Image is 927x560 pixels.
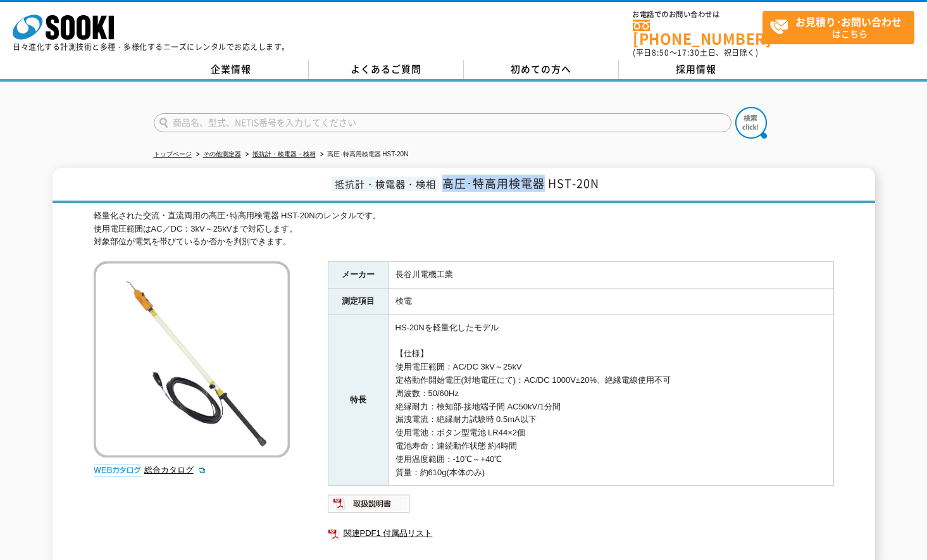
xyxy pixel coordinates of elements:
[735,107,767,139] img: btn_search.png
[328,314,389,486] th: 特長
[464,60,619,79] a: 初めての方へ
[328,502,411,512] a: 取扱説明書
[677,47,700,58] span: 17:30
[144,465,206,475] a: 総合カタログ
[203,151,241,158] a: その他測定器
[328,289,389,315] th: 測定項目
[94,261,290,457] img: 高圧･特高用検電器 HST-20N
[13,43,290,51] p: 日々進化する計測技術と多種・多様化するニーズにレンタルでお応えします。
[328,525,834,542] a: 関連PDF1 付属品リスト
[94,464,141,476] img: webカタログ
[94,209,834,249] div: 軽量化された交流・直流両用の高圧･特高用検電器 HST-20Nのレンタルです。 使用電圧範囲はAC／DC：3kV～25kVまで対応します。 対象部位が電気を帯びているか否かを判別できます。
[389,262,833,289] td: 長谷川電機工業
[795,14,902,29] strong: お見積り･お問い合わせ
[309,60,464,79] a: よくあるご質問
[154,113,731,132] input: 商品名、型式、NETIS番号を入力してください
[389,314,833,486] td: HS-20Nを軽量化したモデル 【仕様】 使用電圧範囲：AC/DC 3kV～25kV 定格動作開始電圧(対地電圧にて)：AC/DC 1000V±20%、絶縁電線使用不可 周波数：50/60Hz ...
[652,47,669,58] span: 8:50
[389,289,833,315] td: 検電
[511,62,571,76] span: 初めての方へ
[332,177,439,191] span: 抵抗計・検電器・検相
[633,47,758,58] span: (平日 ～ 土日、祝日除く)
[633,11,762,18] span: お電話でのお問い合わせは
[633,20,762,46] a: [PHONE_NUMBER]
[252,151,316,158] a: 抵抗計・検電器・検相
[769,11,914,43] span: はこちら
[328,262,389,289] th: メーカー
[762,11,914,44] a: お見積り･お問い合わせはこちら
[154,151,192,158] a: トップページ
[442,175,599,192] span: 高圧･特高用検電器 HST-20N
[328,494,411,514] img: 取扱説明書
[154,60,309,79] a: 企業情報
[619,60,774,79] a: 採用情報
[318,148,409,161] li: 高圧･特高用検電器 HST-20N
